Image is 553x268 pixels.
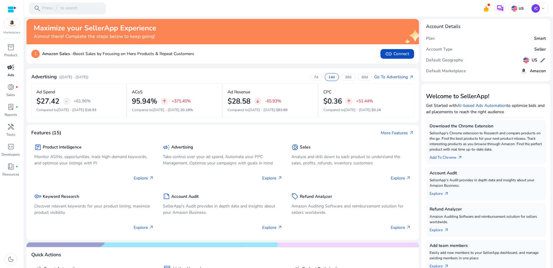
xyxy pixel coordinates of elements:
[292,144,299,151] span: donut_small
[163,203,282,216] p: SellerApp's Audit provides in depth data and insights about your Amazon Business.
[149,225,154,230] span: arrow_outward
[430,214,542,225] p: Amazon Auditing Software and reimbursement solution for sellers worldwide.
[7,83,14,91] span: donut_small
[385,50,393,58] span: link
[43,145,82,150] h5: Product Intelligence
[426,24,461,30] h4: Account Details
[134,175,154,181] p: Explore
[34,34,156,39] h4: Almost there! Complete the steps below to keep going!
[426,102,546,115] p: Get Started with to optimize bids and ad placements to reach the right audience
[430,171,542,176] h5: Account Audit
[540,57,546,63] span: edit
[5,52,17,58] p: Product
[132,89,143,95] p: ACoS
[31,74,57,80] h4: Advertising
[458,155,463,160] span: arrow_outward
[323,89,331,95] p: CPC
[54,5,59,12] span: /
[2,152,20,157] p: Developers
[426,36,435,41] h5: Plan
[171,145,193,150] h5: Advertising
[517,6,524,11] p: US
[7,44,14,51] span: inventory_2
[66,98,68,105] span: -
[42,5,78,12] p: Press to search
[263,175,283,181] p: Explore
[132,97,157,106] h2: 95.94%
[163,154,282,166] p: Take control over your ad spend, Automate your PPC Management, Optimize your campaigns with goals...
[391,175,411,181] p: Explore
[228,107,313,113] p: Compared to :
[248,108,275,112] span: [DATE] - [DATE]
[74,99,91,103] p: +61.96%
[4,30,20,35] p: Marketplace
[430,243,542,248] h5: Add team members
[541,6,545,11] span: keyboard_arrow_down
[292,203,411,216] p: Amazon Auditing Software and reimbursement solution for sellers worldwide.
[323,97,342,106] h2: $0.36
[36,107,121,113] p: Compared to :
[534,47,546,52] h5: Seller
[7,163,14,170] span: book_4
[532,58,537,63] h5: US
[381,130,414,136] a: More Featuresarrow_outward
[43,194,79,199] h5: Keyword Research
[430,130,542,152] p: SellerApp's Chrome extension to Research and compare products on the go. Find the best products f...
[34,5,41,12] span: search
[171,194,199,199] h5: Account Audit
[300,145,311,150] h5: Sales
[255,99,260,104] span: arrow_downward
[16,165,18,168] span: fiber_manual_record
[2,172,19,177] p: Resources
[430,250,542,261] p: Easily add new members to your SellerApp dashboard, and manage existing members in one place
[16,86,18,88] span: fiber_manual_record
[57,108,84,112] span: [DATE] - [DATE]
[265,99,281,103] p: -65.93%
[228,97,250,106] h2: $28.58
[381,49,414,59] button: linkConnect
[430,124,542,129] h5: Download the Chrome Extension
[523,57,529,63] img: us.svg
[409,75,414,79] span: arrow_outward
[4,19,20,28] img: amazon.svg
[172,99,191,103] p: +375.40%
[406,176,411,180] span: arrow_outward
[444,191,449,196] span: arrow_outward
[426,93,546,100] h3: Welcome to SellerApp!
[430,177,542,188] p: SellerApp's Audit provides in depth data and insights about your Amazon Business.
[263,224,283,231] p: Explore
[7,256,14,263] span: dark_mode
[406,225,411,230] span: arrow_outward
[372,108,381,112] span: $0.24
[530,69,546,74] h5: Amazon
[34,154,154,166] p: Monitor ASINs, opportunities, track high-demand keywords, and optimize your listings with PI
[85,108,96,112] span: $16.93
[153,108,179,112] span: [DATE] - [DATE]
[391,224,411,231] p: Explore
[430,152,468,160] a: Add To Chrome
[7,92,15,98] p: Sales
[278,225,283,230] span: arrow_outward
[426,58,463,63] h5: Default Geography
[356,99,373,103] p: +51.44%
[149,176,154,180] span: arrow_outward
[430,207,542,212] h5: Refund Analyzer
[511,5,517,11] img: us.svg
[344,108,371,112] span: [DATE] - [DATE]
[132,107,217,113] p: Compared to :
[532,4,540,13] p: JC
[31,130,61,136] h4: Features (15)
[228,89,250,95] p: Ad Revenue
[6,132,15,137] p: Tools
[163,193,170,200] span: summarize
[329,75,335,79] p: 14d
[426,69,466,74] h5: Default Marketplace
[59,74,89,80] p: ([DATE] - [DATE])
[7,64,14,71] span: campaign
[31,50,40,58] p: 1
[276,108,287,112] span: $83.89
[292,193,299,200] span: sell
[8,72,14,78] p: Ads
[36,89,55,95] p: Ad Spend
[7,143,14,150] span: code_blocks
